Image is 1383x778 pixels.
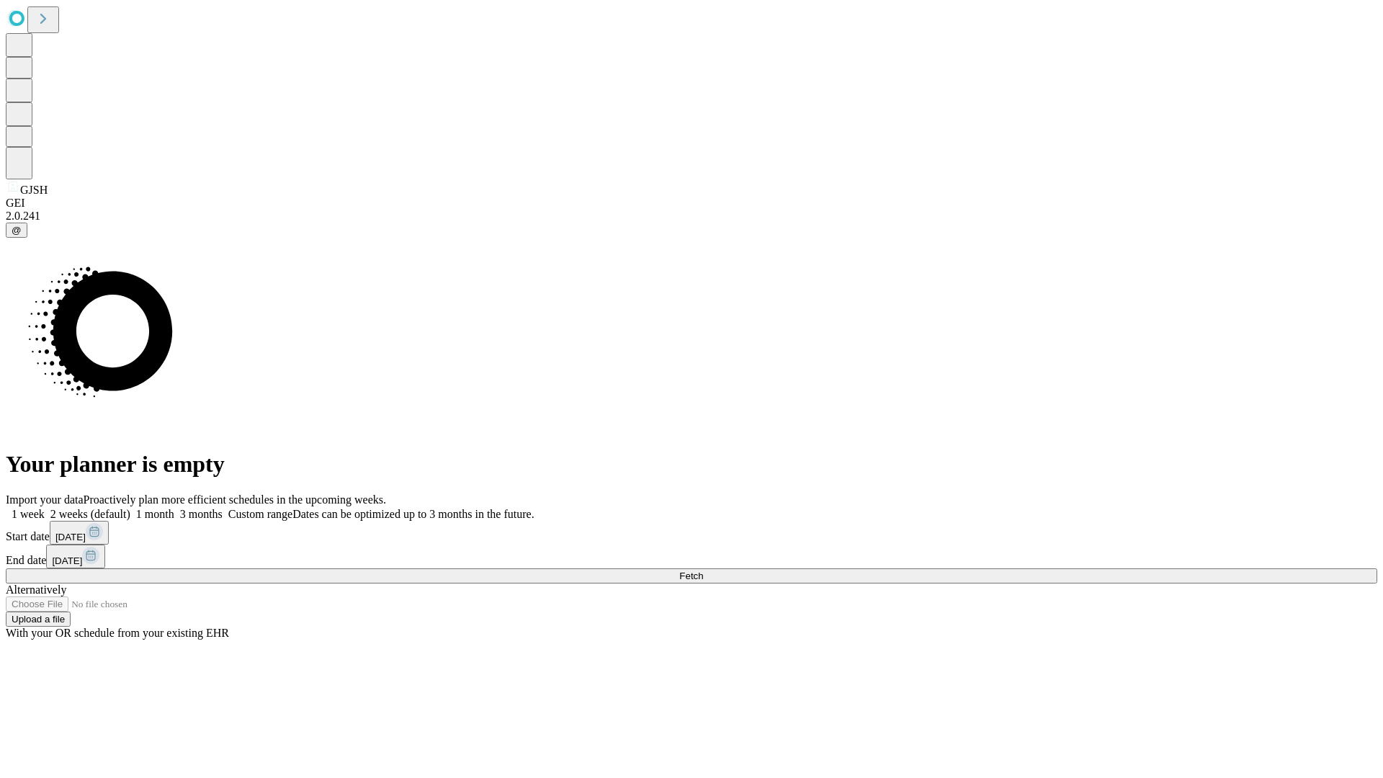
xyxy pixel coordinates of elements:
span: Custom range [228,508,292,520]
h1: Your planner is empty [6,451,1377,478]
span: Dates can be optimized up to 3 months in the future. [292,508,534,520]
span: 1 month [136,508,174,520]
div: Start date [6,521,1377,545]
span: GJSH [20,184,48,196]
button: [DATE] [50,521,109,545]
span: 3 months [180,508,223,520]
span: Alternatively [6,583,66,596]
div: GEI [6,197,1377,210]
button: [DATE] [46,545,105,568]
div: End date [6,545,1377,568]
span: 1 week [12,508,45,520]
span: Proactively plan more efficient schedules in the upcoming weeks. [84,493,386,506]
span: Import your data [6,493,84,506]
span: [DATE] [55,532,86,542]
button: Upload a file [6,612,71,627]
span: With your OR schedule from your existing EHR [6,627,229,639]
button: @ [6,223,27,238]
span: 2 weeks (default) [50,508,130,520]
span: [DATE] [52,555,82,566]
div: 2.0.241 [6,210,1377,223]
span: Fetch [679,571,703,581]
span: @ [12,225,22,236]
button: Fetch [6,568,1377,583]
